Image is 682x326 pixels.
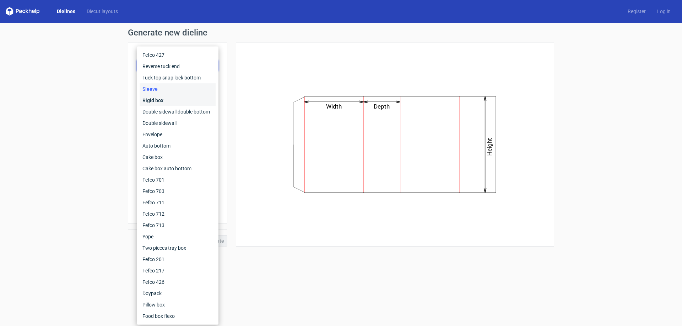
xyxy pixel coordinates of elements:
a: Dielines [51,8,81,15]
div: Envelope [140,129,216,140]
div: Fefco 711 [140,197,216,208]
div: Fefco 217 [140,265,216,276]
div: Fefco 427 [140,49,216,61]
a: Register [622,8,651,15]
text: Depth [374,103,390,110]
div: Fefco 201 [140,254,216,265]
div: Fefco 703 [140,186,216,197]
div: Rigid box [140,95,216,106]
a: Diecut layouts [81,8,124,15]
div: Reverse tuck end [140,61,216,72]
div: Pillow box [140,299,216,310]
div: Sleeve [140,83,216,95]
div: Fefco 701 [140,174,216,186]
div: Fefco 712 [140,208,216,220]
a: Log in [651,8,676,15]
div: Double sidewall [140,117,216,129]
text: Width [326,103,342,110]
text: Height [486,138,493,156]
div: Auto bottom [140,140,216,151]
div: Fefco 713 [140,220,216,231]
div: Fefco 426 [140,276,216,288]
div: Yope [140,231,216,242]
div: Food box flexo [140,310,216,322]
div: Two pieces tray box [140,242,216,254]
div: Tuck top snap lock bottom [140,72,216,83]
div: Cake box auto bottom [140,163,216,174]
div: Doypack [140,288,216,299]
h1: Generate new dieline [128,28,554,37]
div: Double sidewall double bottom [140,106,216,117]
div: Cake box [140,151,216,163]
